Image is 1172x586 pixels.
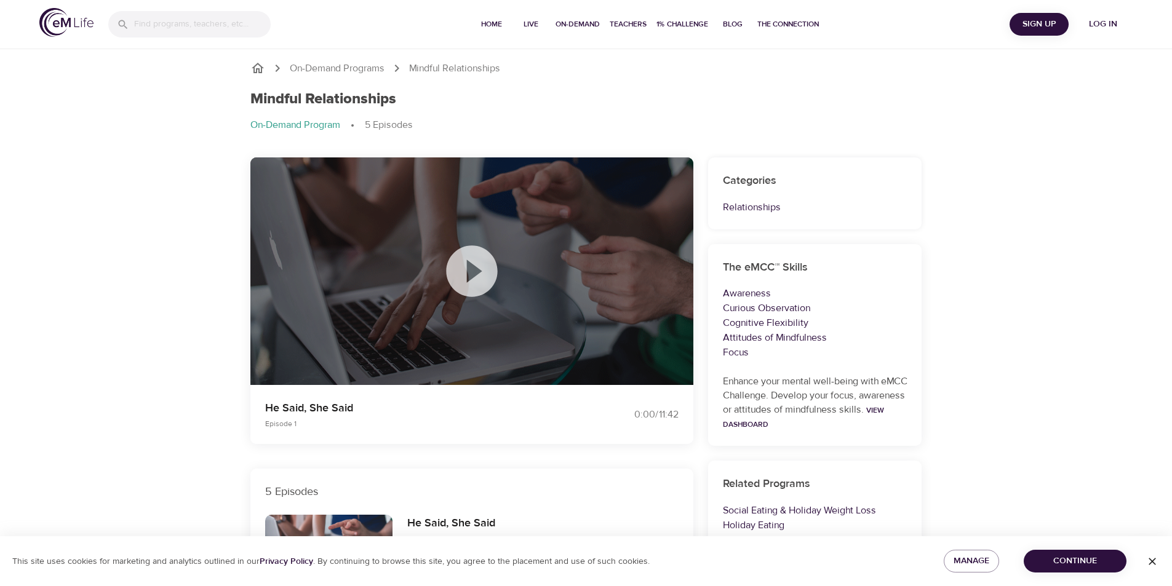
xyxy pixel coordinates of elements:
[723,475,907,493] h6: Related Programs
[723,504,876,517] a: Social Eating & Holiday Weight Loss
[656,18,708,31] span: 1% Challenge
[477,18,506,31] span: Home
[723,534,883,546] a: Creating Better Relationships at Work
[250,118,340,132] p: On-Demand Program
[954,553,989,569] span: Manage
[260,556,313,567] a: Privacy Policy
[1024,550,1126,572] button: Continue
[723,200,907,215] p: Relationships
[1074,13,1133,36] button: Log in
[586,408,679,422] div: 0:00 / 11:42
[723,374,907,431] p: Enhance your mental well-being with eMCC Challenge. Develop your focus, awareness or attitudes of...
[250,61,922,76] nav: breadcrumb
[407,515,519,533] h6: He Said, She Said
[556,18,600,31] span: On-Demand
[757,18,819,31] span: The Connection
[290,61,385,76] a: On-Demand Programs
[610,18,647,31] span: Teachers
[39,8,94,37] img: logo
[407,535,519,545] span: Episode 1 - 11 minutes 42 seconds
[409,61,500,76] p: Mindful Relationships
[723,301,907,315] p: Curious Observation
[723,172,907,190] h6: Categories
[365,118,413,132] p: 5 Episodes
[723,330,907,345] p: Attitudes of Mindfulness
[718,18,747,31] span: Blog
[723,315,907,330] p: Cognitive Flexibility
[723,286,907,301] p: Awareness
[1010,13,1069,36] button: Sign Up
[265,400,572,416] p: He Said, She Said
[250,90,396,108] h1: Mindful Relationships
[134,11,271,38] input: Find programs, teachers, etc...
[723,519,784,531] a: Holiday Eating
[265,483,679,500] p: 5 Episodes
[723,259,907,277] h6: The eMCC™ Skills
[944,550,999,572] button: Manage
[1034,553,1117,569] span: Continue
[516,18,546,31] span: Live
[265,418,572,429] p: Episode 1
[723,345,907,360] p: Focus
[1015,17,1064,32] span: Sign Up
[1078,17,1128,32] span: Log in
[250,118,922,133] nav: breadcrumb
